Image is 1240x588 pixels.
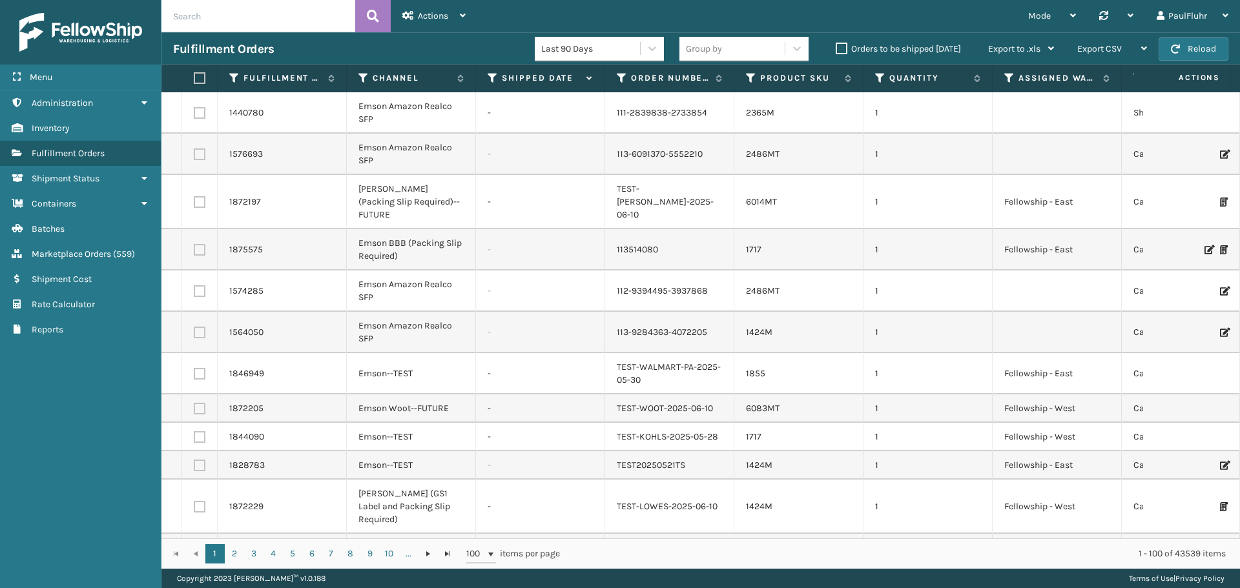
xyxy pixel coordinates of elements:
a: 1872229 [229,500,263,513]
span: Mode [1028,10,1051,21]
td: Emson BBB (Packing Slip Required) [347,229,476,270]
label: Fulfillment Order Id [243,72,322,84]
td: - [476,312,605,353]
span: Shipment Cost [32,274,92,285]
td: - [476,423,605,451]
a: ... [399,544,418,563]
span: ( 559 ) [113,248,135,259]
td: 1 [863,92,993,134]
a: 1 [205,544,225,563]
td: 1 [863,134,993,175]
span: Reports [32,324,63,335]
i: Print Packing Slip [1220,245,1228,254]
td: 1 [863,312,993,353]
td: - [476,229,605,270]
td: 1 [863,175,993,229]
label: Assigned Warehouse [1018,72,1097,84]
a: 1717 [746,431,761,442]
a: 4 [263,544,283,563]
a: 1872197 [229,196,261,208]
td: [PERSON_NAME] (Packing Slip Required)--FUTURE [347,175,476,229]
a: 1844090 [229,431,264,443]
span: 100 [466,547,486,560]
a: 2365M [746,107,774,118]
a: TEST-[PERSON_NAME]-2025-06-10 [617,183,722,221]
td: - [476,92,605,134]
a: 1574285 [229,285,263,298]
a: 2486MT [746,148,780,159]
td: Emson Amazon Realco SFP [347,92,476,134]
td: Emson--TEST [347,451,476,480]
td: 1 [863,353,993,394]
a: 1717 [746,244,761,255]
span: Containers [32,198,76,209]
h3: Fulfillment Orders [173,41,274,57]
i: Print Packing Slip [1220,198,1228,207]
a: 2 [225,544,244,563]
label: Shipped Date [502,72,580,84]
a: 1424M [746,460,772,471]
a: 112-9394495-3937868 [617,285,708,298]
a: 1855 [746,368,765,379]
td: Emson Woot--FUTURE [347,394,476,423]
td: Emson--TEST [347,423,476,451]
td: Fellowship - East [993,451,1122,480]
td: 264 [863,534,993,562]
span: Rate Calculator [32,299,95,310]
td: - [476,534,605,562]
a: 1846949 [229,367,264,380]
div: | [1129,569,1224,588]
a: TEST-KOHLS-2025-05-28 [617,431,718,443]
span: Administration [32,97,93,108]
a: Go to the last page [438,544,457,563]
td: - [476,451,605,480]
span: Inventory [32,123,70,134]
a: 10 [380,544,399,563]
a: 5 [283,544,302,563]
td: Emson--TEST [347,353,476,394]
span: Batches [32,223,65,234]
div: 1 - 100 of 43539 items [578,547,1226,560]
div: Group by [686,42,722,56]
span: Go to the next page [423,549,433,559]
a: 8 [341,544,360,563]
span: Export to .xls [988,43,1040,54]
a: 7 [322,544,341,563]
a: Terms of Use [1129,574,1173,583]
a: 6 [302,544,322,563]
label: Quantity [889,72,967,84]
button: Reload [1159,37,1228,61]
i: Edit [1220,150,1228,159]
td: Fellowship - West [993,394,1122,423]
span: Shipment Status [32,173,99,184]
span: Actions [418,10,448,21]
td: - [476,270,605,312]
label: Channel [373,72,451,84]
td: 1 [863,423,993,451]
a: TEST-WOOT-2025-06-10 [617,402,713,415]
td: 1 [863,394,993,423]
div: Last 90 Days [541,42,641,56]
td: 1 [863,229,993,270]
td: 1 [863,270,993,312]
td: Emson Amazon Realco SFP [347,270,476,312]
img: logo [19,13,142,52]
td: - [476,134,605,175]
i: Edit [1220,461,1228,470]
a: 113-6091370-5552210 [617,148,703,161]
label: Order Number [631,72,709,84]
label: Product SKU [760,72,838,84]
i: Edit [1204,245,1212,254]
span: Fulfillment Orders [32,148,105,159]
i: Edit [1220,287,1228,296]
a: 1424M [746,501,772,512]
a: 1424M [746,327,772,338]
span: Marketplace Orders [32,248,111,259]
td: Emson Colony B2B [347,534,476,562]
i: Print Packing Slip [1220,502,1228,511]
a: Privacy Policy [1175,574,1224,583]
td: 1 [863,451,993,480]
td: - [476,394,605,423]
a: 9 [360,544,380,563]
td: Fellowship - West [993,480,1122,534]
